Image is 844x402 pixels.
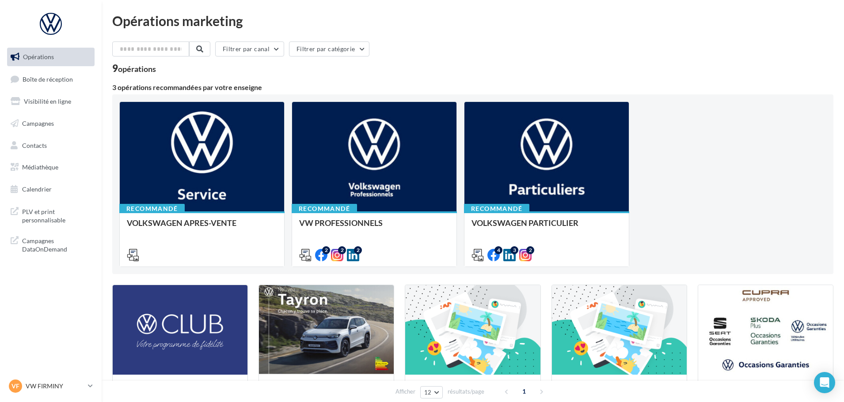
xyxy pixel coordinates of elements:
p: VW FIRMINY [26,382,84,391]
a: Médiathèque [5,158,96,177]
span: Contacts [22,141,47,149]
button: Filtrer par catégorie [289,41,369,56]
a: Contacts [5,136,96,155]
div: 2 [338,246,346,254]
a: Calendrier [5,180,96,199]
div: 4 [494,246,502,254]
div: 3 [510,246,518,254]
span: 12 [424,389,432,396]
div: Recommandé [464,204,529,214]
span: VW PROFESSIONNELS [299,218,383,228]
a: Campagnes DataOnDemand [5,231,96,257]
div: Recommandé [292,204,357,214]
span: 1 [517,384,531,398]
span: VOLKSWAGEN PARTICULIER [471,218,578,228]
div: 2 [354,246,362,254]
a: PLV et print personnalisable [5,202,96,228]
div: Recommandé [119,204,185,214]
span: Calendrier [22,185,52,193]
a: Campagnes [5,114,96,133]
span: Visibilité en ligne [24,98,71,105]
span: VF [11,382,19,391]
span: Campagnes DataOnDemand [22,235,91,254]
a: Boîte de réception [5,70,96,89]
div: 2 [322,246,330,254]
div: 3 opérations recommandées par votre enseigne [112,84,833,91]
button: Filtrer par canal [215,41,284,56]
span: Médiathèque [22,163,58,171]
span: PLV et print personnalisable [22,206,91,225]
a: VF VW FIRMINY [7,378,95,394]
div: Opérations marketing [112,14,833,27]
div: opérations [118,65,156,73]
a: Visibilité en ligne [5,92,96,111]
span: Afficher [395,387,415,396]
button: 12 [420,386,443,398]
span: Opérations [23,53,54,60]
a: Opérations [5,48,96,66]
div: 2 [526,246,534,254]
span: résultats/page [448,387,484,396]
div: Open Intercom Messenger [814,372,835,393]
span: Campagnes [22,120,54,127]
span: VOLKSWAGEN APRES-VENTE [127,218,236,228]
div: 9 [112,64,156,73]
span: Boîte de réception [23,75,73,83]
